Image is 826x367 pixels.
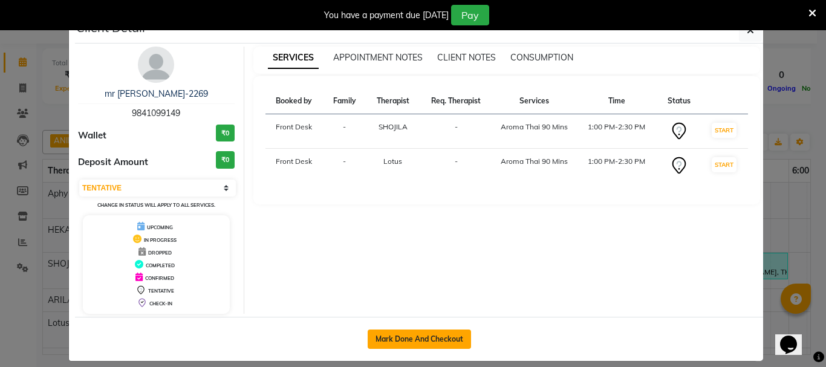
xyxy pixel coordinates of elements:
[366,88,420,114] th: Therapist
[105,88,208,99] a: mr [PERSON_NAME]-2269
[138,47,174,83] img: avatar
[775,319,814,355] iframe: chat widget
[323,88,366,114] th: Family
[576,88,658,114] th: Time
[493,88,576,114] th: Services
[216,125,235,142] h3: ₹0
[144,237,177,243] span: IN PROGRESS
[323,114,366,149] td: -
[265,149,324,183] td: Front Desk
[712,157,737,172] button: START
[510,52,573,63] span: CONSUMPTION
[323,149,366,183] td: -
[420,114,493,149] td: -
[437,52,496,63] span: CLIENT NOTES
[333,52,423,63] span: APPOINTMENT NOTES
[149,300,172,307] span: CHECK-IN
[148,288,174,294] span: TENTATIVE
[368,330,471,349] button: Mark Done And Checkout
[148,250,172,256] span: DROPPED
[265,114,324,149] td: Front Desk
[97,202,215,208] small: Change in status will apply to all services.
[500,156,568,167] div: Aroma Thai 90 Mins
[383,157,402,166] span: Lotus
[712,123,737,138] button: START
[268,47,319,69] span: SERVICES
[658,88,701,114] th: Status
[420,149,493,183] td: -
[78,129,106,143] span: Wallet
[216,151,235,169] h3: ₹0
[145,275,174,281] span: CONFIRMED
[324,9,449,22] div: You have a payment due [DATE]
[420,88,493,114] th: Req. Therapist
[147,224,173,230] span: UPCOMING
[78,155,148,169] span: Deposit Amount
[576,149,658,183] td: 1:00 PM-2:30 PM
[132,108,180,119] span: 9841099149
[146,262,175,268] span: COMPLETED
[500,122,568,132] div: Aroma Thai 90 Mins
[265,88,324,114] th: Booked by
[379,122,408,131] span: SHOJILA
[451,5,489,25] button: Pay
[576,114,658,149] td: 1:00 PM-2:30 PM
